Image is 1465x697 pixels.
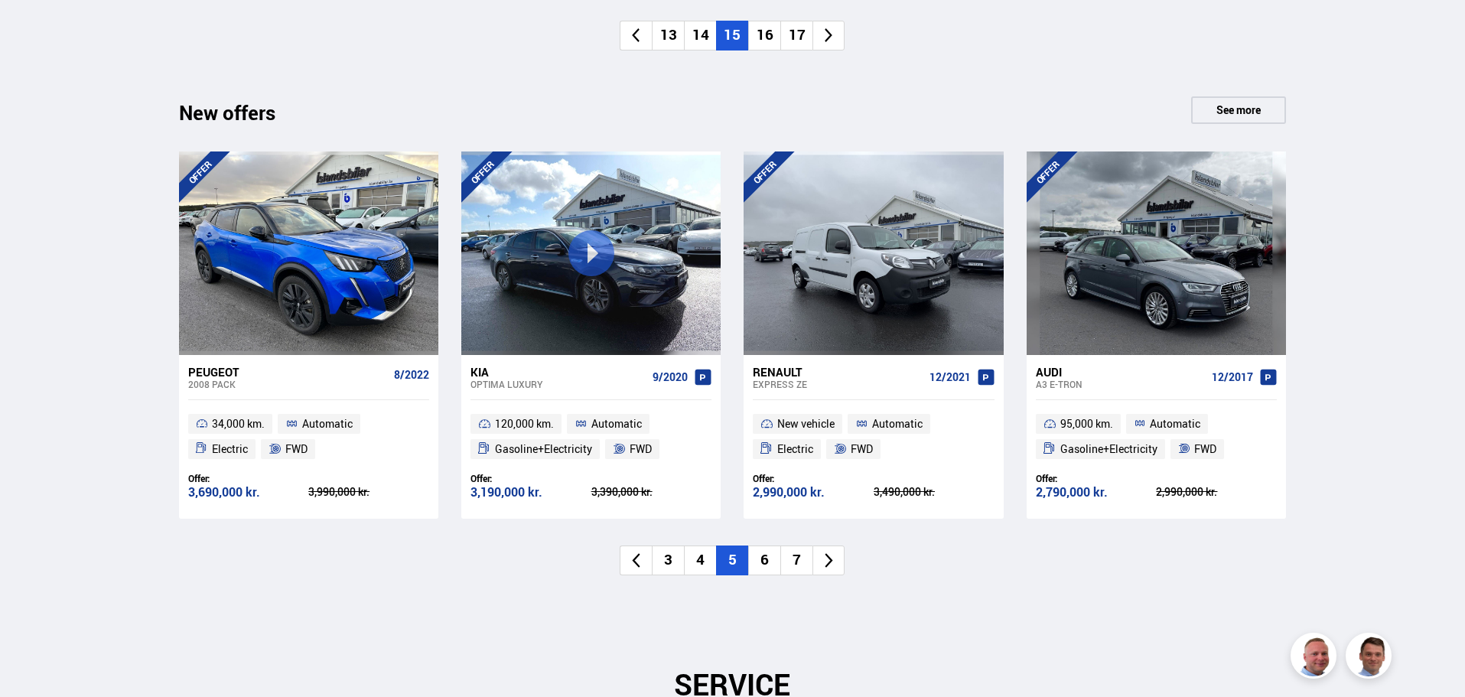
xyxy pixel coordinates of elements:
[179,355,438,519] a: Peugeot 2008 PACK 8/2022 34,000 km. Automatic Electric FWD Offer: 3,690,000 kr. 3,990,000 kr.
[929,370,971,384] font: 12/2021
[1156,484,1217,499] font: 2,990,000 kr.
[744,355,1003,519] a: Renault Express ZE 12/2021 New vehicle Automatic Electric FWD Offer: 2,990,000 kr. 3,490,000 kr.
[179,99,275,126] font: New offers
[188,472,210,484] font: Offer:
[696,549,705,569] font: 4
[394,367,429,382] font: 8/2022
[757,24,773,44] font: 16
[1212,370,1253,384] font: 12/2017
[874,484,935,499] font: 3,490,000 kr.
[591,416,642,431] font: Automatic
[1191,96,1286,124] a: See more
[760,549,769,569] font: 6
[302,416,353,431] font: Automatic
[470,378,542,390] font: Optima LUXURY
[1036,472,1057,484] font: Offer:
[728,549,737,569] font: 5
[470,484,542,500] font: 3,190,000 kr.
[793,549,801,569] font: 7
[470,472,492,484] font: Offer:
[12,6,58,52] button: Open LiveChat chat widget
[692,24,709,44] font: 14
[212,441,248,456] font: Electric
[753,472,774,484] font: Offer:
[188,378,236,390] font: 2008 PACK
[1036,378,1082,390] font: A3 E-TRON
[495,416,554,431] font: 120,000 km.
[1060,441,1157,456] font: Gasoline+Electricity
[777,416,835,431] font: New vehicle
[461,355,721,519] a: Kia Optima LUXURY 9/2020 120,000 km. Automatic Gasoline+Electricity FWD Offer: 3,190,000 kr. 3,39...
[724,24,741,44] font: 15
[851,441,873,456] font: FWD
[1150,416,1200,431] font: Automatic
[653,370,688,384] font: 9/2020
[1036,484,1108,500] font: 2,790,000 kr.
[630,441,652,456] font: FWD
[664,549,672,569] font: 3
[495,441,592,456] font: Gasoline+Electricity
[660,24,677,44] font: 13
[188,364,239,379] font: Peugeot
[1027,355,1286,519] a: Audi A3 E-TRON 12/2017 95,000 km. Automatic Gasoline+Electricity FWD Offer: 2,790,000 kr. 2,990,0...
[753,378,807,390] font: Express ZE
[1036,364,1062,379] font: Audi
[470,364,489,379] font: Kia
[1194,441,1216,456] font: FWD
[591,484,653,499] font: 3,390,000 kr.
[1348,635,1394,681] img: FbJEzSuNWCJXmdc-.webp
[1216,103,1261,117] font: See more
[777,441,813,456] font: Electric
[285,441,308,456] font: FWD
[188,484,260,500] font: 3,690,000 kr.
[1293,635,1339,681] img: siFngHWaQ9KaOqBr.png
[872,416,923,431] font: Automatic
[1060,416,1113,431] font: 95,000 km.
[212,416,265,431] font: 34,000 km.
[753,364,802,379] font: Renault
[308,484,370,499] font: 3,990,000 kr.
[753,484,825,500] font: 2,990,000 kr.
[789,24,806,44] font: 17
